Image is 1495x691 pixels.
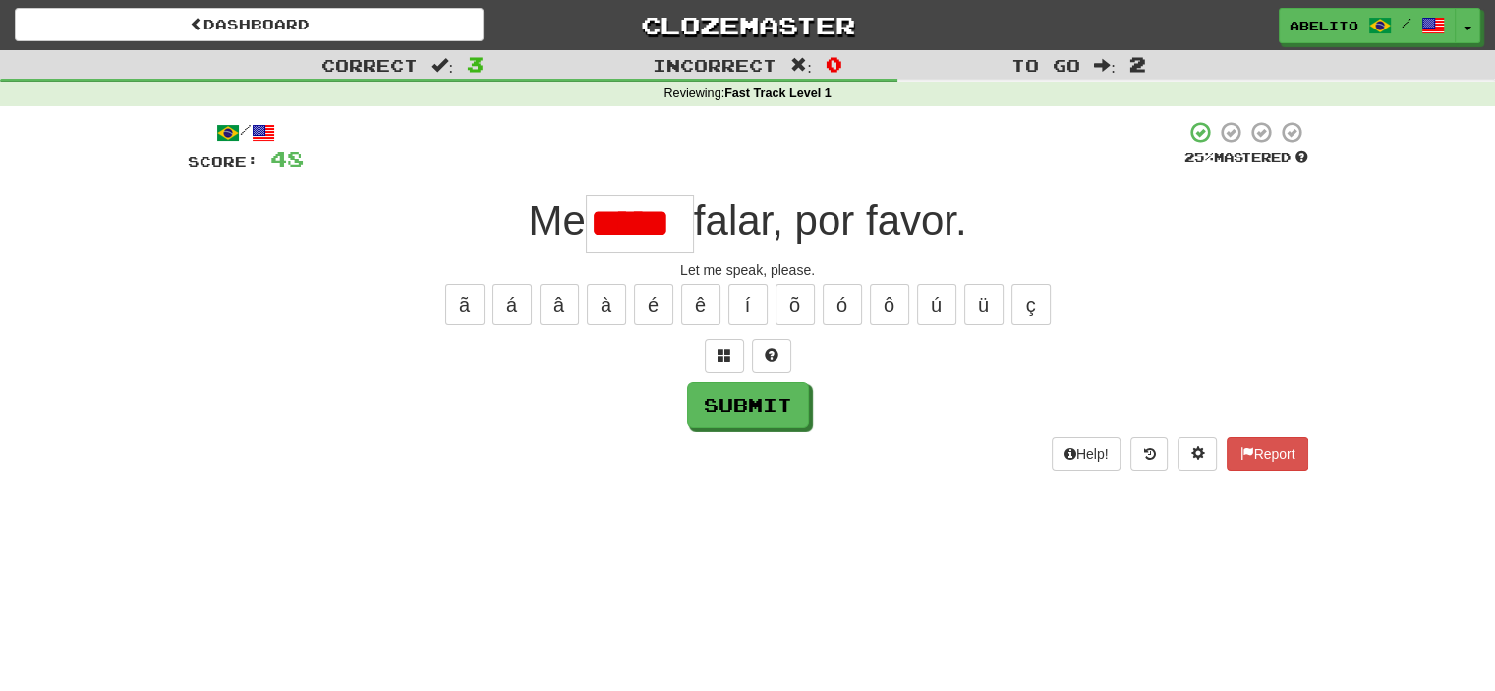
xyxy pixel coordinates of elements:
[188,260,1308,280] div: Let me speak, please.
[724,86,832,100] strong: Fast Track Level 1
[445,284,485,325] button: ã
[653,55,776,75] span: Incorrect
[587,284,626,325] button: à
[1011,55,1080,75] span: To go
[776,284,815,325] button: õ
[1129,52,1146,76] span: 2
[1130,437,1168,471] button: Round history (alt+y)
[823,284,862,325] button: ó
[321,55,418,75] span: Correct
[826,52,842,76] span: 0
[492,284,532,325] button: á
[188,153,259,170] span: Score:
[752,339,791,373] button: Single letter hint - you only get 1 per sentence and score half the points! alt+h
[728,284,768,325] button: í
[1290,17,1358,34] span: abelito
[431,57,453,74] span: :
[964,284,1004,325] button: ü
[540,284,579,325] button: â
[870,284,909,325] button: ô
[790,57,812,74] span: :
[1402,16,1411,29] span: /
[270,146,304,171] span: 48
[687,382,809,428] button: Submit
[528,198,585,244] span: Me
[634,284,673,325] button: é
[705,339,744,373] button: Switch sentence to multiple choice alt+p
[1052,437,1121,471] button: Help!
[694,198,967,244] span: falar, por favor.
[467,52,484,76] span: 3
[1184,149,1308,167] div: Mastered
[1227,437,1307,471] button: Report
[917,284,956,325] button: ú
[15,8,484,41] a: Dashboard
[513,8,982,42] a: Clozemaster
[1094,57,1116,74] span: :
[1011,284,1051,325] button: ç
[1184,149,1214,165] span: 25 %
[1279,8,1456,43] a: abelito /
[188,120,304,144] div: /
[681,284,720,325] button: ê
